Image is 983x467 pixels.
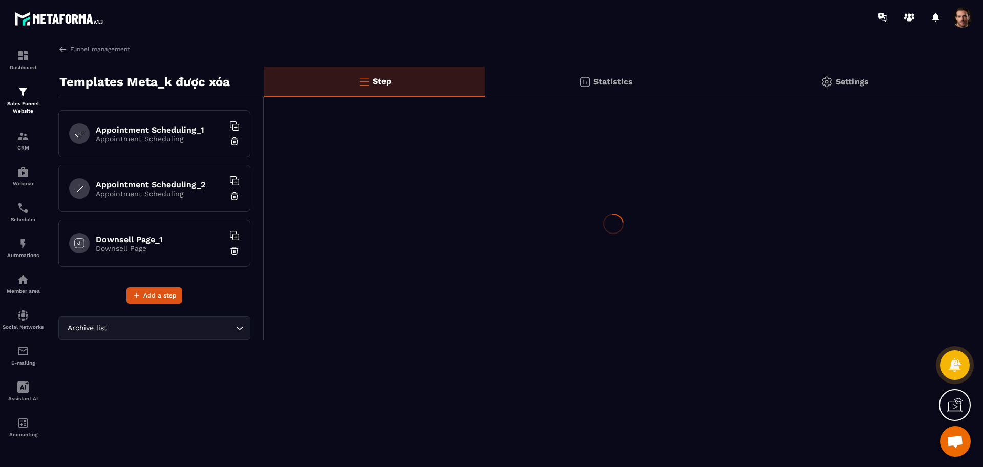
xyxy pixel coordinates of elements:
p: Assistant AI [3,396,44,401]
h6: Downsell Page_1 [96,235,224,244]
span: Archive list [65,323,109,334]
img: email [17,345,29,357]
p: Templates Meta_k được xóa [59,72,230,92]
img: trash [229,191,240,201]
p: Webinar [3,181,44,186]
p: Scheduler [3,217,44,222]
div: Search for option [58,316,250,340]
img: trash [229,246,240,256]
p: Appointment Scheduling [96,135,224,143]
p: E-mailing [3,360,44,366]
p: Accounting [3,432,44,437]
img: logo [14,9,106,28]
a: formationformationDashboard [3,42,44,78]
img: formation [17,50,29,62]
img: bars-o.4a397970.svg [358,75,370,88]
img: accountant [17,417,29,429]
a: social-networksocial-networkSocial Networks [3,302,44,337]
a: Funnel management [58,45,130,54]
a: formationformationSales Funnel Website [3,78,44,122]
h6: Appointment Scheduling_2 [96,180,224,189]
a: schedulerschedulerScheduler [3,194,44,230]
p: Statistics [593,77,633,87]
a: automationsautomationsMember area [3,266,44,302]
img: automations [17,166,29,178]
img: automations [17,273,29,286]
a: emailemailE-mailing [3,337,44,373]
a: accountantaccountantAccounting [3,409,44,445]
h6: Appointment Scheduling_1 [96,125,224,135]
p: Step [373,76,391,86]
a: Assistant AI [3,373,44,409]
img: trash [229,136,240,146]
button: Add a step [126,287,182,304]
a: automationsautomationsWebinar [3,158,44,194]
p: Automations [3,252,44,258]
p: Appointment Scheduling [96,189,224,198]
img: formation [17,130,29,142]
img: scheduler [17,202,29,214]
p: Downsell Page [96,244,224,252]
div: Mở cuộc trò chuyện [940,426,971,457]
p: Sales Funnel Website [3,100,44,115]
input: Search for option [109,323,233,334]
p: CRM [3,145,44,151]
img: setting-gr.5f69749f.svg [821,76,833,88]
p: Settings [836,77,869,87]
img: automations [17,238,29,250]
img: stats.20deebd0.svg [579,76,591,88]
img: social-network [17,309,29,322]
span: Add a step [143,290,177,301]
a: automationsautomationsAutomations [3,230,44,266]
a: formationformationCRM [3,122,44,158]
img: arrow [58,45,68,54]
p: Dashboard [3,65,44,70]
p: Social Networks [3,324,44,330]
img: formation [17,86,29,98]
p: Member area [3,288,44,294]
